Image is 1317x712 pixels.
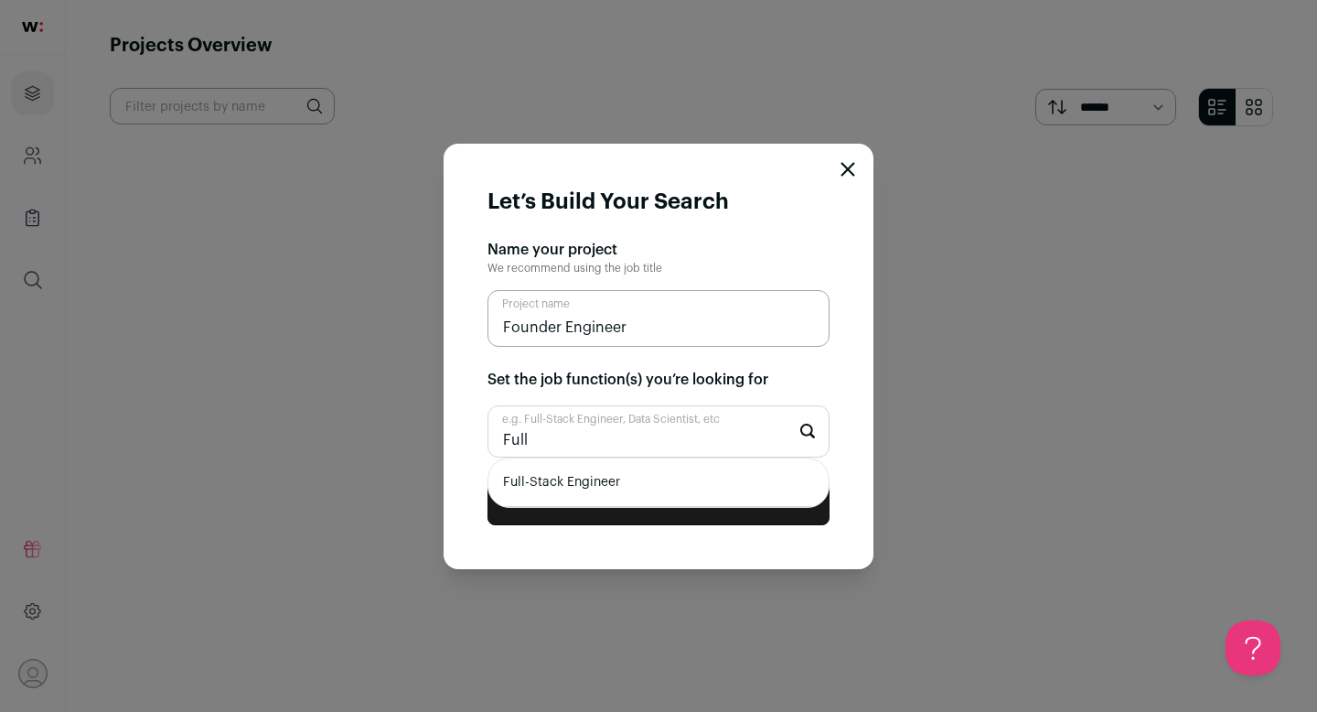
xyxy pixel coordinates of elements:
li: Full-Stack Engineer [488,458,829,507]
h1: Let’s Build Your Search [487,188,729,217]
h2: Set the job function(s) you’re looking for [487,369,830,391]
h2: Name your project [487,239,830,261]
span: We recommend using the job title [487,263,662,274]
button: Close modal [841,162,855,177]
input: Project name [487,290,830,347]
iframe: Help Scout Beacon - Open [1226,620,1280,675]
input: Start typing... [487,405,830,458]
